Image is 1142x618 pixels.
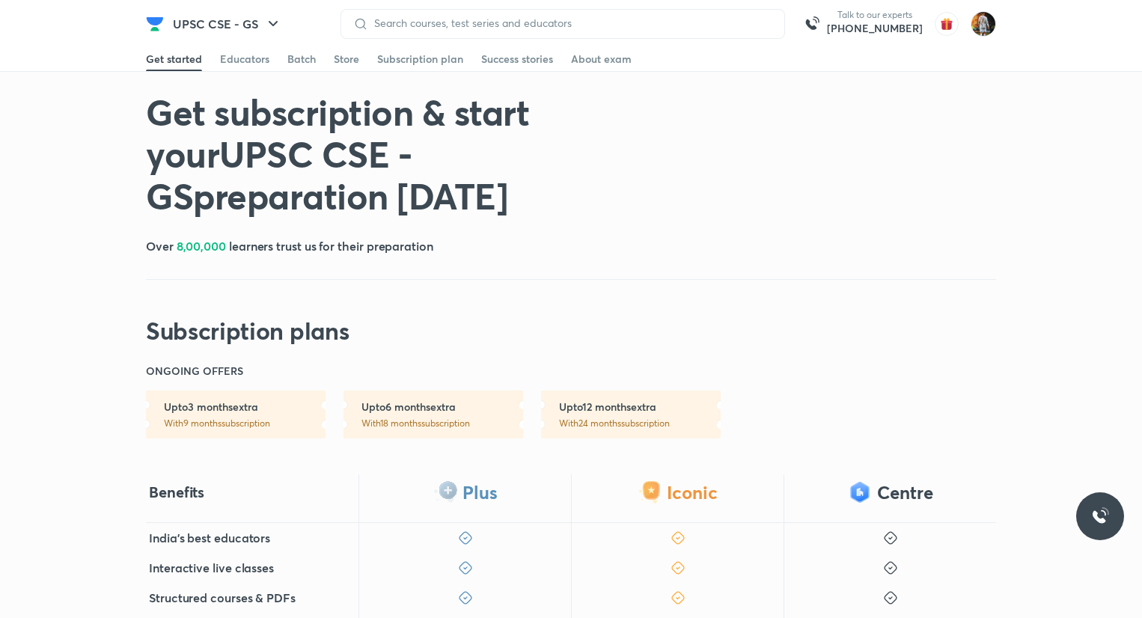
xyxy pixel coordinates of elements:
img: ttu [1091,507,1109,525]
span: 8,00,000 [177,238,226,254]
p: With 24 months subscription [559,417,721,429]
h1: Get subscription & start your UPSC CSE - GS preparation [DATE] [146,91,656,216]
div: Get started [146,52,202,67]
h6: Upto 6 months extra [361,400,523,414]
img: avatar [935,12,959,36]
div: Success stories [481,52,553,67]
h2: Subscription plans [146,316,349,346]
img: Company Logo [146,15,164,33]
img: Prakhar Singh [971,11,996,37]
a: Success stories [481,47,553,71]
h5: Structured courses & PDFs [149,589,296,607]
h5: Interactive live classes [149,559,274,577]
a: [PHONE_NUMBER] [827,21,923,36]
a: Subscription plan [377,47,463,71]
div: Batch [287,52,316,67]
input: Search courses, test series and educators [368,17,772,29]
div: Educators [220,52,269,67]
a: Upto3 monthsextraWith9 monthssubscription [146,391,326,438]
a: About exam [571,47,632,71]
p: Talk to our experts [827,9,923,21]
a: Upto6 monthsextraWith18 monthssubscription [343,391,523,438]
div: Subscription plan [377,52,463,67]
h5: India's best educators [149,529,270,547]
div: About exam [571,52,632,67]
h4: Benefits [149,483,204,502]
a: Store [334,47,359,71]
a: Get started [146,47,202,71]
h6: Upto 12 months extra [559,400,721,414]
p: With 18 months subscription [361,417,523,429]
h5: Over learners trust us for their preparation [146,237,433,255]
p: With 9 months subscription [164,417,326,429]
a: Upto12 monthsextraWith24 monthssubscription [541,391,721,438]
h6: ONGOING OFFERS [146,364,243,379]
img: call-us [797,9,827,39]
div: Store [334,52,359,67]
h6: Upto 3 months extra [164,400,326,414]
a: Educators [220,47,269,71]
a: Batch [287,47,316,71]
button: UPSC CSE - GS [164,9,291,39]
